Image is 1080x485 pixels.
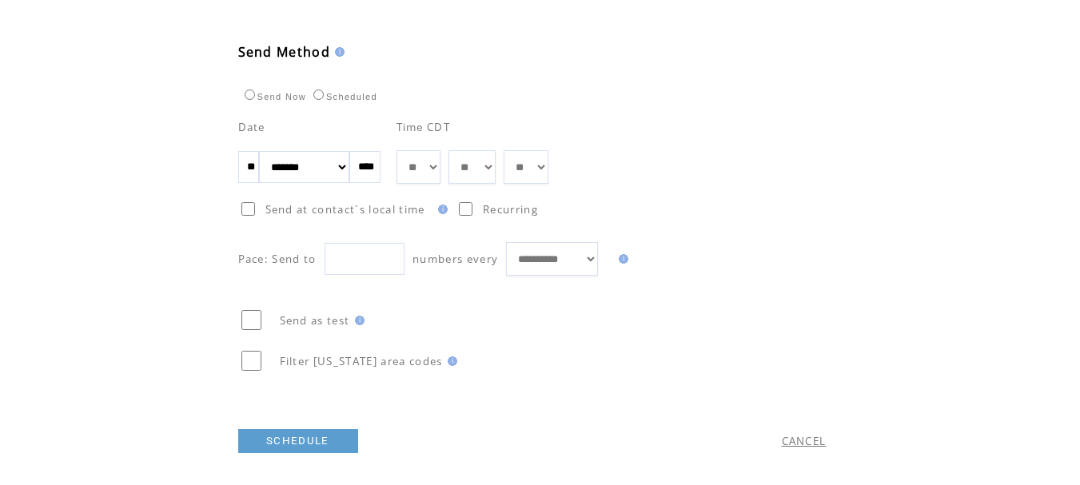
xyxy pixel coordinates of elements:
[350,316,365,325] img: help.gif
[309,92,377,101] label: Scheduled
[397,120,451,134] span: Time CDT
[238,120,265,134] span: Date
[238,252,317,266] span: Pace: Send to
[241,92,306,101] label: Send Now
[280,354,443,368] span: Filter [US_STATE] area codes
[313,89,324,100] input: Scheduled
[782,434,827,448] a: CANCEL
[265,202,425,217] span: Send at contact`s local time
[238,43,331,61] span: Send Method
[433,205,448,214] img: help.gif
[245,89,255,100] input: Send Now
[483,202,538,217] span: Recurring
[614,254,628,264] img: help.gif
[412,252,498,266] span: numbers every
[238,429,358,453] a: SCHEDULE
[330,47,345,57] img: help.gif
[443,356,457,366] img: help.gif
[280,313,350,328] span: Send as test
